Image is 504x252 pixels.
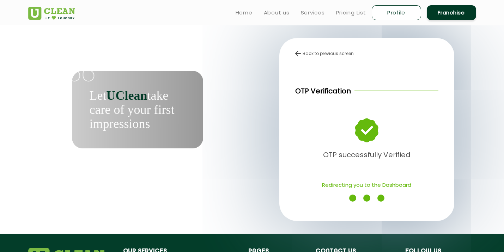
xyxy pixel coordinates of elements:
[295,50,438,57] div: Back to previous screen
[236,8,253,17] a: Home
[264,8,290,17] a: About us
[295,51,301,56] img: back-arrow.svg
[90,88,186,131] p: Let take care of your first impressions
[336,8,366,17] a: Pricing List
[68,62,95,82] img: quote-img
[28,7,75,20] img: UClean Laundry and Dry Cleaning
[372,5,421,20] a: Profile
[323,150,411,160] b: OTP successfully Verified
[295,179,438,191] p: Redirecting you to the Dashboard
[356,118,378,142] img: success
[295,86,351,96] p: OTP Verification
[106,88,147,103] b: UClean
[301,8,325,17] a: Services
[427,5,476,20] a: Franchise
